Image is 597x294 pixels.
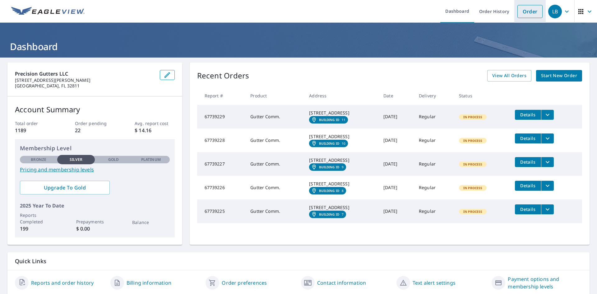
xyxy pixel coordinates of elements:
[31,157,46,162] p: Bronze
[197,128,246,152] td: 67739228
[20,212,57,225] p: Reports Completed
[515,133,541,143] button: detailsBtn-67739228
[31,279,94,287] a: Reports and order history
[548,5,562,18] div: LB
[15,257,582,265] p: Quick Links
[414,176,454,199] td: Regular
[245,86,304,105] th: Product
[517,5,543,18] a: Order
[454,86,510,105] th: Status
[378,176,414,199] td: [DATE]
[309,110,373,116] div: [STREET_ADDRESS]
[141,157,161,162] p: Platinum
[245,128,304,152] td: Gutter Comm.
[317,279,366,287] a: Contact information
[536,70,582,82] a: Start New Order
[132,219,169,226] p: Balance
[75,120,115,127] p: Order pending
[15,77,155,83] p: [STREET_ADDRESS][PERSON_NAME]
[460,209,486,214] span: In Process
[460,138,486,143] span: In Process
[492,72,526,80] span: View All Orders
[541,133,554,143] button: filesDropdownBtn-67739228
[76,218,113,225] p: Prepayments
[309,187,346,194] a: Building ID8
[309,211,346,218] a: Building ID7
[309,140,348,147] a: Building ID10
[519,159,537,165] span: Details
[197,152,246,176] td: 67739227
[413,279,456,287] a: Text alert settings
[197,70,249,82] p: Recent Orders
[414,199,454,223] td: Regular
[20,202,170,209] p: 2025 Year To Date
[7,40,590,53] h1: Dashboard
[20,181,110,194] a: Upgrade To Gold
[245,152,304,176] td: Gutter Comm.
[414,152,454,176] td: Regular
[515,204,541,214] button: detailsBtn-67739225
[378,105,414,128] td: [DATE]
[541,110,554,120] button: filesDropdownBtn-67739229
[15,70,155,77] p: Precision Gutters LLC
[245,199,304,223] td: Gutter Comm.
[515,181,541,191] button: detailsBtn-67739226
[541,157,554,167] button: filesDropdownBtn-67739227
[135,120,174,127] p: Avg. report cost
[15,104,175,115] p: Account Summary
[222,279,267,287] a: Order preferences
[378,152,414,176] td: [DATE]
[414,128,454,152] td: Regular
[197,199,246,223] td: 67739225
[135,127,174,134] p: $ 14.16
[319,118,339,122] em: Building ID
[309,157,373,163] div: [STREET_ADDRESS]
[319,142,339,145] em: Building ID
[378,86,414,105] th: Date
[20,166,170,173] a: Pricing and membership levels
[127,279,171,287] a: Billing information
[11,7,85,16] img: EV Logo
[378,128,414,152] td: [DATE]
[541,204,554,214] button: filesDropdownBtn-67739225
[519,206,537,212] span: Details
[75,127,115,134] p: 22
[309,133,373,140] div: [STREET_ADDRESS]
[319,189,339,193] em: Building ID
[197,176,246,199] td: 67739226
[25,184,105,191] span: Upgrade To Gold
[515,157,541,167] button: detailsBtn-67739227
[15,120,55,127] p: Total order
[309,163,346,171] a: Building ID9
[15,83,155,89] p: [GEOGRAPHIC_DATA], FL 32811
[20,225,57,232] p: 199
[519,183,537,189] span: Details
[319,165,339,169] em: Building ID
[245,105,304,128] td: Gutter Comm.
[76,225,113,232] p: $ 0.00
[378,199,414,223] td: [DATE]
[245,176,304,199] td: Gutter Comm.
[541,181,554,191] button: filesDropdownBtn-67739226
[460,115,486,119] span: In Process
[519,135,537,141] span: Details
[519,112,537,118] span: Details
[70,157,83,162] p: Silver
[487,70,531,82] a: View All Orders
[508,275,582,290] a: Payment options and membership levels
[414,86,454,105] th: Delivery
[460,186,486,190] span: In Process
[197,105,246,128] td: 67739229
[197,86,246,105] th: Report #
[541,72,577,80] span: Start New Order
[108,157,119,162] p: Gold
[304,86,378,105] th: Address
[515,110,541,120] button: detailsBtn-67739229
[309,204,373,211] div: [STREET_ADDRESS]
[319,212,339,216] em: Building ID
[15,127,55,134] p: 1189
[309,181,373,187] div: [STREET_ADDRESS]
[309,116,348,124] a: Building ID11
[20,144,170,152] p: Membership Level
[460,162,486,166] span: In Process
